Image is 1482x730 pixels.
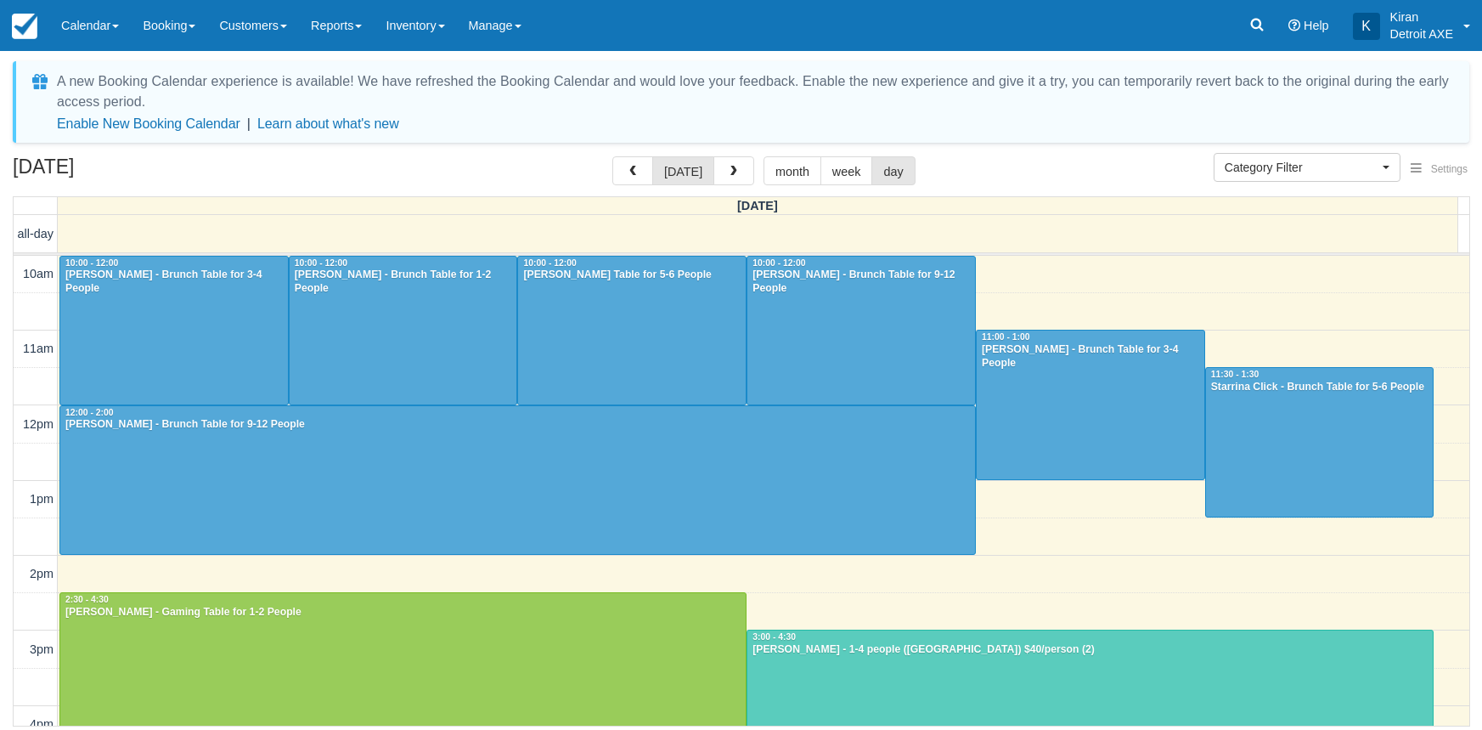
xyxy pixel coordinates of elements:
div: [PERSON_NAME] Table for 5-6 People [522,269,741,282]
span: 10:00 - 12:00 [65,258,118,268]
button: [DATE] [652,156,714,185]
button: month [764,156,821,185]
span: [DATE] [737,199,778,212]
span: 11am [23,342,54,355]
p: Detroit AXE [1390,25,1453,42]
span: 10:00 - 12:00 [752,258,805,268]
a: 11:30 - 1:30Starrina Click - Brunch Table for 5-6 People [1205,367,1434,517]
span: 2pm [30,567,54,580]
span: 11:00 - 1:00 [982,332,1030,342]
button: Settings [1400,157,1478,182]
span: | [247,116,251,131]
a: 10:00 - 12:00[PERSON_NAME] - Brunch Table for 1-2 People [289,256,518,405]
span: 3pm [30,642,54,656]
h2: [DATE] [13,156,228,188]
div: [PERSON_NAME] - 1-4 people ([GEOGRAPHIC_DATA]) $40/person (2) [752,643,1428,657]
img: checkfront-main-nav-mini-logo.png [12,14,37,39]
i: Help [1288,20,1300,31]
a: 12:00 - 2:00[PERSON_NAME] - Brunch Table for 9-12 People [59,405,976,555]
span: all-day [18,227,54,241]
button: Category Filter [1214,153,1400,182]
div: [PERSON_NAME] - Brunch Table for 1-2 People [294,269,513,296]
div: [PERSON_NAME] - Brunch Table for 3-4 People [65,269,284,296]
span: 2:30 - 4:30 [65,595,109,604]
button: day [871,156,915,185]
a: 10:00 - 12:00[PERSON_NAME] - Brunch Table for 3-4 People [59,256,289,405]
a: Learn about what's new [257,116,399,131]
p: Kiran [1390,8,1453,25]
span: 1pm [30,492,54,506]
div: [PERSON_NAME] - Brunch Table for 9-12 People [65,418,971,432]
span: Category Filter [1225,159,1378,176]
span: 10am [23,267,54,280]
div: [PERSON_NAME] - Gaming Table for 1-2 People [65,606,741,620]
span: 3:00 - 4:30 [752,632,796,642]
div: A new Booking Calendar experience is available! We have refreshed the Booking Calendar and would ... [57,71,1449,112]
a: 10:00 - 12:00[PERSON_NAME] Table for 5-6 People [517,256,747,405]
a: 11:00 - 1:00[PERSON_NAME] - Brunch Table for 3-4 People [976,330,1205,479]
span: 11:30 - 1:30 [1211,370,1259,379]
span: 10:00 - 12:00 [295,258,347,268]
span: 12:00 - 2:00 [65,408,114,417]
button: Enable New Booking Calendar [57,116,240,133]
span: 12pm [23,417,54,431]
span: Settings [1431,163,1468,175]
div: K [1353,13,1380,40]
div: Starrina Click - Brunch Table for 5-6 People [1210,381,1429,394]
button: week [820,156,873,185]
span: 10:00 - 12:00 [523,258,576,268]
a: 10:00 - 12:00[PERSON_NAME] - Brunch Table for 9-12 People [747,256,976,405]
div: [PERSON_NAME] - Brunch Table for 9-12 People [752,269,971,296]
div: [PERSON_NAME] - Brunch Table for 3-4 People [981,343,1200,371]
span: Help [1304,19,1329,32]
